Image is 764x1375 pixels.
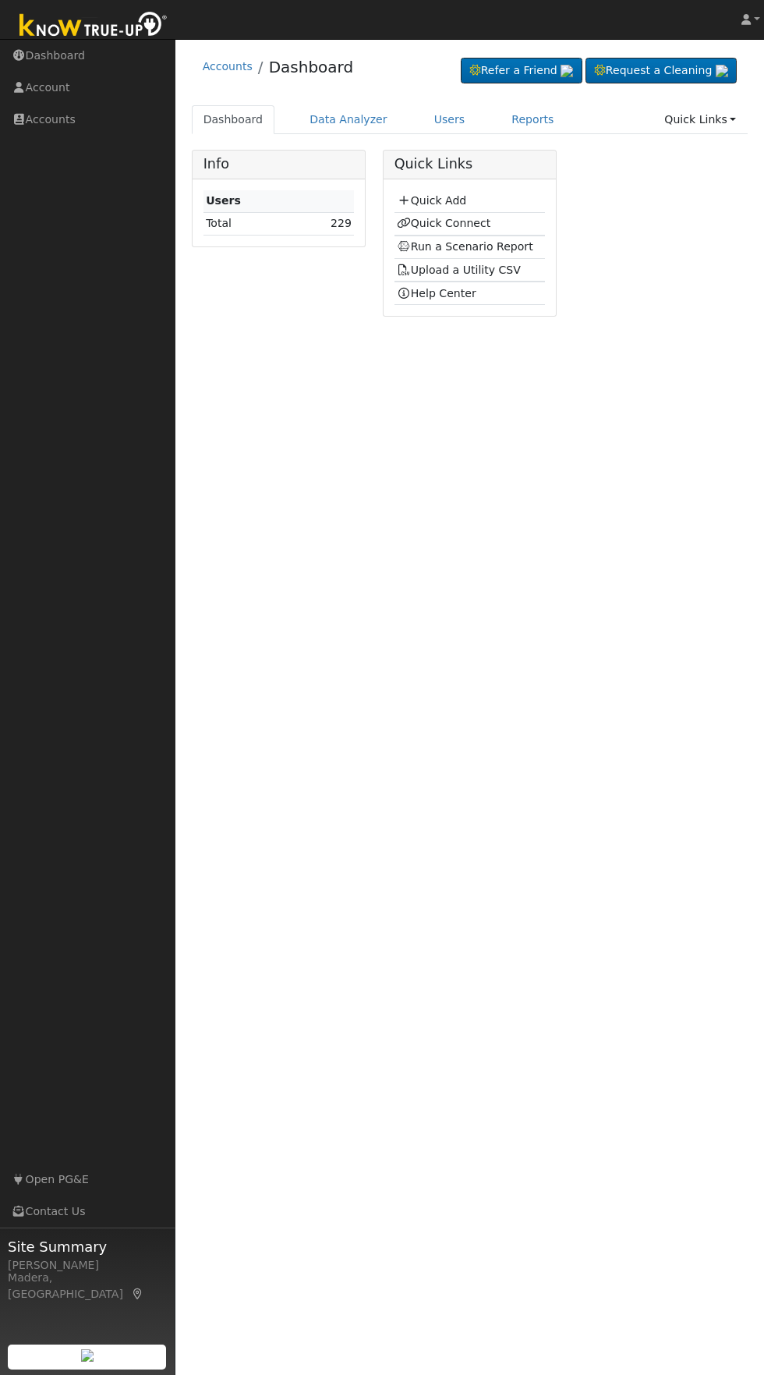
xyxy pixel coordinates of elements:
[192,105,275,134] a: Dashboard
[461,58,582,84] a: Refer a Friend
[81,1349,94,1362] img: retrieve
[8,1270,167,1302] div: Madera, [GEOGRAPHIC_DATA]
[585,58,737,84] a: Request a Cleaning
[8,1236,167,1257] span: Site Summary
[298,105,399,134] a: Data Analyzer
[653,105,748,134] a: Quick Links
[203,60,253,73] a: Accounts
[423,105,477,134] a: Users
[716,65,728,77] img: retrieve
[561,65,573,77] img: retrieve
[12,9,175,44] img: Know True-Up
[131,1288,145,1300] a: Map
[269,58,354,76] a: Dashboard
[8,1257,167,1274] div: [PERSON_NAME]
[500,105,565,134] a: Reports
